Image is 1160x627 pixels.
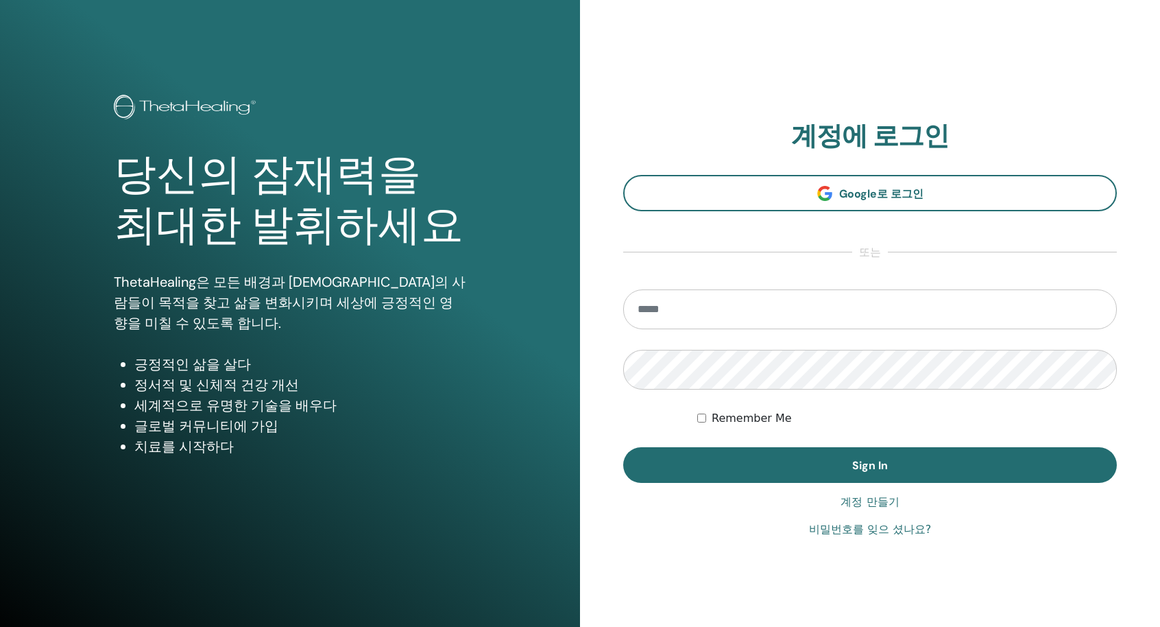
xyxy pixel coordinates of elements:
[114,150,466,252] h1: 당신의 잠재력을 최대한 발휘하세요
[697,410,1117,427] div: Keep me authenticated indefinitely or until I manually logout
[134,375,466,395] li: 정서적 및 신체적 건강 개선
[114,272,466,333] p: ThetaHealing은 모든 배경과 [DEMOGRAPHIC_DATA]의 사람들이 목적을 찾고 삶을 변화시키며 세상에 긍정적인 영향을 미칠 수 있도록 합니다.
[623,175,1117,211] a: Google로 로그인
[134,354,466,375] li: 긍정적인 삶을 살다
[623,447,1117,483] button: Sign In
[839,187,923,201] span: Google로 로그인
[712,410,792,427] label: Remember Me
[852,458,888,473] span: Sign In
[134,416,466,436] li: 글로벌 커뮤니티에 가입
[134,436,466,457] li: 치료를 시작하다
[841,494,899,510] a: 계정 만들기
[134,395,466,416] li: 세계적으로 유명한 기술을 배우다
[852,244,888,261] span: 또는
[623,121,1117,152] h2: 계정에 로그인
[809,521,932,538] a: 비밀번호를 잊으 셨나요?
